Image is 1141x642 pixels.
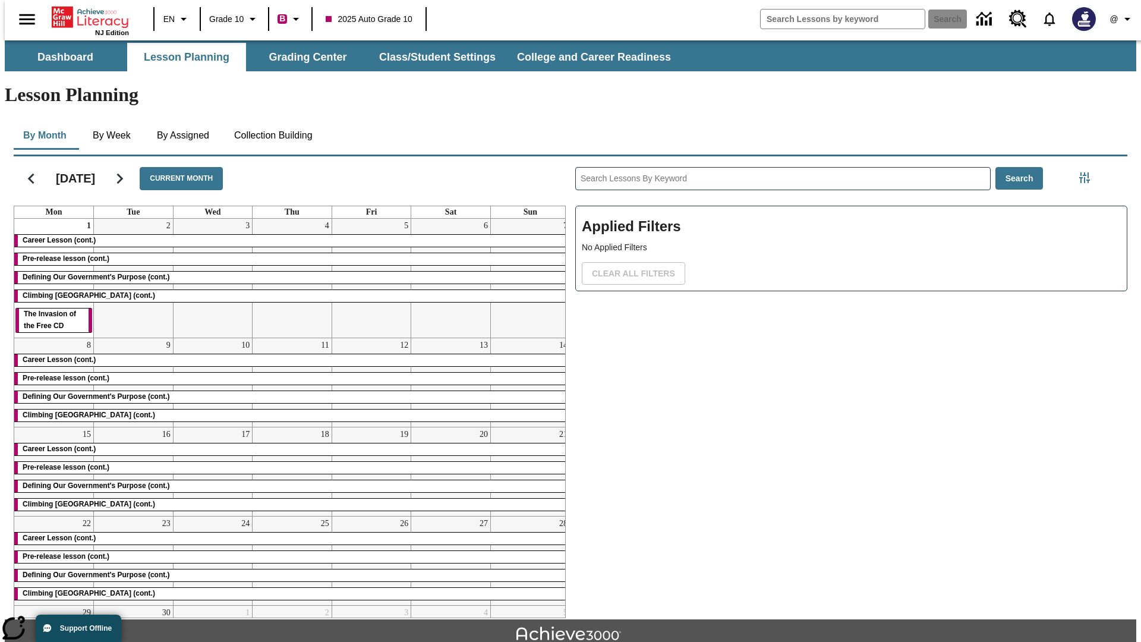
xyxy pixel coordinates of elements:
a: September 16, 2025 [160,427,173,442]
div: Climbing Mount Tai (cont.) [14,499,570,511]
td: September 11, 2025 [253,338,332,427]
td: September 2, 2025 [94,219,174,338]
button: Open side menu [10,2,45,37]
div: Search [566,152,1127,618]
td: September 13, 2025 [411,338,491,427]
button: Current Month [140,167,223,190]
td: September 27, 2025 [411,516,491,605]
a: September 19, 2025 [398,427,411,442]
button: Dashboard [6,43,125,71]
a: Thursday [282,206,302,218]
input: Search Lessons By Keyword [576,168,990,190]
button: By Week [82,121,141,150]
div: Climbing Mount Tai (cont.) [14,290,570,302]
span: 2025 Auto Grade 10 [326,13,412,26]
a: September 24, 2025 [239,517,252,531]
td: September 16, 2025 [94,427,174,516]
a: September 5, 2025 [402,219,411,233]
a: September 3, 2025 [243,219,252,233]
img: Avatar [1072,7,1096,31]
td: September 14, 2025 [490,338,570,427]
td: September 28, 2025 [490,516,570,605]
a: September 11, 2025 [319,338,331,353]
div: Defining Our Government's Purpose (cont.) [14,480,570,492]
button: Select a new avatar [1065,4,1103,34]
a: September 12, 2025 [398,338,411,353]
a: September 7, 2025 [561,219,570,233]
div: Defining Our Government's Purpose (cont.) [14,569,570,581]
div: Calendar [4,152,566,618]
div: Defining Our Government's Purpose (cont.) [14,272,570,284]
td: September 10, 2025 [173,338,253,427]
div: Career Lesson (cont.) [14,533,570,545]
h2: Applied Filters [582,212,1121,241]
a: Wednesday [202,206,223,218]
a: Resource Center, Will open in new tab [1002,3,1034,35]
a: September 4, 2025 [323,219,332,233]
a: October 3, 2025 [402,606,411,620]
span: EN [163,13,175,26]
div: The Invasion of the Free CD [15,309,92,332]
a: September 10, 2025 [239,338,252,353]
a: October 5, 2025 [561,606,570,620]
a: September 23, 2025 [160,517,173,531]
td: September 4, 2025 [253,219,332,338]
a: September 26, 2025 [398,517,411,531]
td: September 18, 2025 [253,427,332,516]
div: SubNavbar [5,43,682,71]
a: Saturday [443,206,459,218]
div: SubNavbar [5,40,1136,71]
a: Data Center [969,3,1002,36]
td: September 9, 2025 [94,338,174,427]
span: Career Lesson (cont.) [23,534,96,542]
span: Pre-release lesson (cont.) [23,552,109,561]
div: Career Lesson (cont.) [14,443,570,455]
td: September 15, 2025 [14,427,94,516]
h1: Lesson Planning [5,84,1136,106]
span: Defining Our Government's Purpose (cont.) [23,571,170,579]
div: Pre-release lesson (cont.) [14,373,570,385]
button: Profile/Settings [1103,8,1141,30]
a: September 17, 2025 [239,427,252,442]
a: September 2, 2025 [164,219,173,233]
td: September 22, 2025 [14,516,94,605]
a: Monday [43,206,65,218]
span: Defining Our Government's Purpose (cont.) [23,481,170,490]
a: September 21, 2025 [557,427,570,442]
td: September 20, 2025 [411,427,491,516]
span: Climbing Mount Tai (cont.) [23,500,155,508]
td: September 26, 2025 [332,516,411,605]
span: @ [1110,13,1118,26]
div: Climbing Mount Tai (cont.) [14,410,570,421]
a: September 22, 2025 [80,517,93,531]
button: Grade: Grade 10, Select a grade [204,8,264,30]
span: Defining Our Government's Purpose (cont.) [23,273,170,281]
button: Class/Student Settings [370,43,505,71]
span: Grade 10 [209,13,244,26]
a: September 28, 2025 [557,517,570,531]
a: Friday [364,206,380,218]
td: September 12, 2025 [332,338,411,427]
button: Boost Class color is violet red. Change class color [273,8,308,30]
button: College and Career Readiness [508,43,680,71]
a: September 15, 2025 [80,427,93,442]
button: Search [995,167,1044,190]
span: Defining Our Government's Purpose (cont.) [23,392,170,401]
button: Language: EN, Select a language [158,8,196,30]
button: Collection Building [225,121,322,150]
button: Grading Center [248,43,367,71]
div: Career Lesson (cont.) [14,235,570,247]
a: September 30, 2025 [160,606,173,620]
a: September 8, 2025 [84,338,93,353]
span: Climbing Mount Tai (cont.) [23,291,155,300]
span: Support Offline [60,624,112,632]
td: September 24, 2025 [173,516,253,605]
button: By Month [14,121,76,150]
span: The Invasion of the Free CD [24,310,76,330]
span: Pre-release lesson (cont.) [23,463,109,471]
h2: [DATE] [56,171,95,185]
td: September 6, 2025 [411,219,491,338]
td: September 25, 2025 [253,516,332,605]
td: September 17, 2025 [173,427,253,516]
div: Pre-release lesson (cont.) [14,551,570,563]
